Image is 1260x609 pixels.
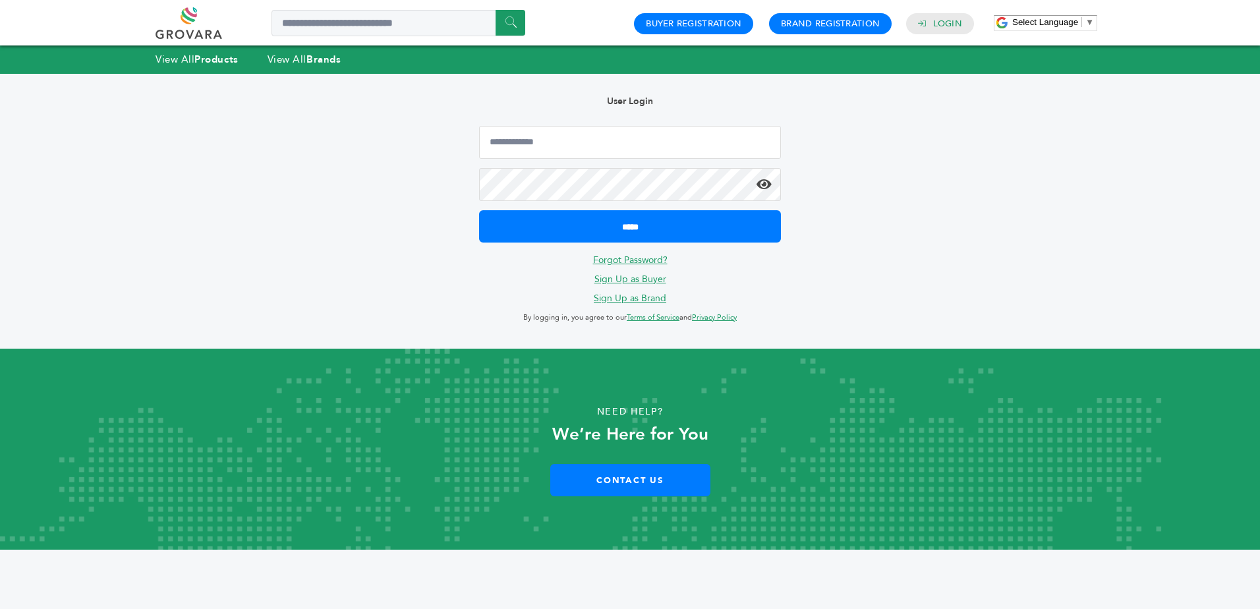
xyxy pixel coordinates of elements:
a: Login [933,18,962,30]
a: Buyer Registration [646,18,741,30]
a: Sign Up as Buyer [594,273,666,285]
p: By logging in, you agree to our and [479,310,781,326]
input: Password [479,168,781,201]
strong: We’re Here for You [552,422,708,446]
a: Terms of Service [627,312,679,322]
p: Need Help? [63,402,1197,422]
a: Sign Up as Brand [594,292,666,304]
b: User Login [607,95,653,107]
a: Select Language​ [1012,17,1094,27]
a: Privacy Policy [692,312,737,322]
strong: Products [194,53,238,66]
a: Brand Registration [781,18,880,30]
a: Forgot Password? [593,254,668,266]
a: View AllProducts [156,53,239,66]
span: Select Language [1012,17,1078,27]
a: Contact Us [550,464,710,496]
span: ▼ [1085,17,1094,27]
input: Search a product or brand... [272,10,525,36]
input: Email Address [479,126,781,159]
a: View AllBrands [268,53,341,66]
span: ​ [1081,17,1082,27]
strong: Brands [306,53,341,66]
